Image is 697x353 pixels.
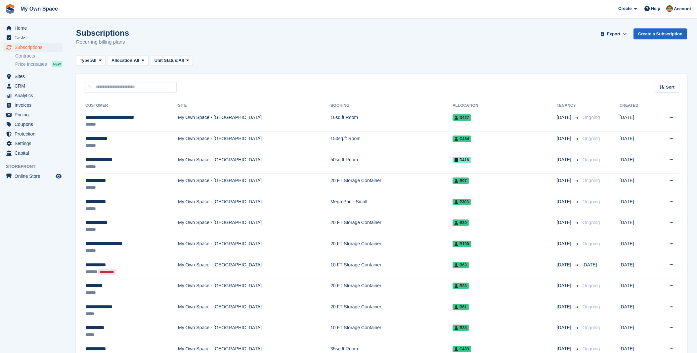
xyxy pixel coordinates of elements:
[3,81,63,91] a: menu
[80,57,91,64] span: Type:
[15,23,54,33] span: Home
[666,5,673,12] img: Keely Collin
[178,195,330,216] td: My Own Space - [GEOGRAPHIC_DATA]
[583,157,600,162] span: Ongoing
[3,120,63,129] a: menu
[583,136,600,141] span: Ongoing
[178,258,330,279] td: My Own Space - [GEOGRAPHIC_DATA]
[620,174,654,195] td: [DATE]
[620,279,654,300] td: [DATE]
[583,346,600,351] span: Ongoing
[583,115,600,120] span: Ongoing
[557,198,573,205] span: [DATE]
[453,325,469,331] span: B38
[557,219,573,226] span: [DATE]
[15,81,54,91] span: CRM
[330,258,453,279] td: 10 FT Storage Container
[666,84,675,91] span: Sort
[108,55,148,66] button: Allocation: All
[3,91,63,100] a: menu
[76,55,105,66] button: Type: All
[583,325,600,330] span: Ongoing
[18,3,61,14] a: My Own Space
[15,110,54,119] span: Pricing
[6,163,66,170] span: Storefront
[134,57,139,64] span: All
[453,346,471,352] span: C483
[179,57,184,64] span: All
[620,237,654,258] td: [DATE]
[15,60,63,68] a: Price increases NEW
[15,43,54,52] span: Subscriptions
[3,72,63,81] a: menu
[557,303,573,310] span: [DATE]
[674,6,691,12] span: Account
[557,100,580,111] th: Tenancy
[453,283,469,289] span: B33
[15,120,54,129] span: Coupons
[178,100,330,111] th: Site
[330,300,453,321] td: 20 FT Storage Container
[330,153,453,174] td: 50sq.ft Room
[453,177,469,184] span: B97
[583,262,597,267] span: [DATE]
[15,61,47,67] span: Price increases
[453,199,471,205] span: P303
[599,28,628,39] button: Export
[620,216,654,237] td: [DATE]
[620,321,654,342] td: [DATE]
[620,300,654,321] td: [DATE]
[15,33,54,42] span: Tasks
[15,53,63,59] a: Contracts
[583,241,600,246] span: Ongoing
[583,304,600,309] span: Ongoing
[620,111,654,132] td: [DATE]
[3,33,63,42] a: menu
[3,100,63,110] a: menu
[76,28,129,37] h1: Subscriptions
[330,279,453,300] td: 20 FT Storage Container
[15,72,54,81] span: Sites
[3,139,63,148] a: menu
[453,100,557,111] th: Allocation
[55,172,63,180] a: Preview store
[76,38,129,46] p: Recurring billing plans
[3,129,63,138] a: menu
[330,195,453,216] td: Mega Pod - Small
[453,114,471,121] span: D427
[15,148,54,158] span: Capital
[620,258,654,279] td: [DATE]
[651,5,660,12] span: Help
[330,237,453,258] td: 20 FT Storage Container
[453,241,471,247] span: B100
[3,23,63,33] a: menu
[583,220,600,225] span: Ongoing
[607,31,620,37] span: Export
[583,178,600,183] span: Ongoing
[3,43,63,52] a: menu
[453,157,471,163] span: D416
[3,110,63,119] a: menu
[330,100,453,111] th: Booking
[583,283,600,288] span: Ongoing
[178,111,330,132] td: My Own Space - [GEOGRAPHIC_DATA]
[15,100,54,110] span: Invoices
[557,240,573,247] span: [DATE]
[178,132,330,153] td: My Own Space - [GEOGRAPHIC_DATA]
[178,153,330,174] td: My Own Space - [GEOGRAPHIC_DATA]
[557,156,573,163] span: [DATE]
[633,28,687,39] a: Create a Subscription
[330,132,453,153] td: 150sq.ft Room
[620,195,654,216] td: [DATE]
[557,177,573,184] span: [DATE]
[84,100,178,111] th: Customer
[5,4,15,14] img: stora-icon-8386f47178a22dfd0bd8f6a31ec36ba5ce8667c1dd55bd0f319d3a0aa187defe.svg
[453,262,469,268] span: B63
[91,57,97,64] span: All
[620,100,654,111] th: Created
[330,174,453,195] td: 20 FT Storage Container
[330,111,453,132] td: 16sq.ft Room
[178,321,330,342] td: My Own Space - [GEOGRAPHIC_DATA]
[618,5,632,12] span: Create
[154,57,179,64] span: Unit Status:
